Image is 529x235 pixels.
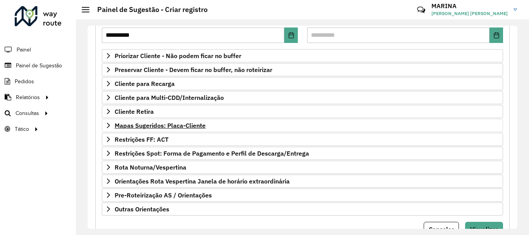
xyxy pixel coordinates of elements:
h3: MARINA [431,2,508,10]
a: Pre-Roteirização AS / Orientações [102,189,503,202]
a: Priorizar Cliente - Não podem ficar no buffer [102,49,503,62]
span: Restrições Spot: Forma de Pagamento e Perfil de Descarga/Entrega [115,150,309,156]
span: Tático [15,125,29,133]
span: Mapas Sugeridos: Placa-Cliente [115,122,206,129]
span: Pedidos [15,77,34,86]
span: Cancelar [429,225,454,233]
span: Orientações Rota Vespertina Janela de horário extraordinária [115,178,290,184]
a: Outras Orientações [102,202,503,216]
a: Restrições FF: ACT [102,133,503,146]
span: Painel [17,46,31,54]
span: Preservar Cliente - Devem ficar no buffer, não roteirizar [115,67,272,73]
a: Cliente para Recarga [102,77,503,90]
a: Cliente Retira [102,105,503,118]
a: Cliente para Multi-CDD/Internalização [102,91,503,104]
span: Visualizar [470,225,498,233]
span: Restrições FF: ACT [115,136,168,142]
span: Outras Orientações [115,206,169,212]
button: Choose Date [489,27,503,43]
span: Pre-Roteirização AS / Orientações [115,192,212,198]
span: Relatórios [16,93,40,101]
span: Cliente Retira [115,108,154,115]
a: Contato Rápido [413,2,429,18]
span: Priorizar Cliente - Não podem ficar no buffer [115,53,241,59]
span: Rota Noturna/Vespertina [115,164,186,170]
span: [PERSON_NAME] [PERSON_NAME] [431,10,508,17]
span: Cliente para Recarga [115,81,175,87]
a: Mapas Sugeridos: Placa-Cliente [102,119,503,132]
a: Rota Noturna/Vespertina [102,161,503,174]
a: Restrições Spot: Forma de Pagamento e Perfil de Descarga/Entrega [102,147,503,160]
span: Consultas [15,109,39,117]
a: Orientações Rota Vespertina Janela de horário extraordinária [102,175,503,188]
h2: Painel de Sugestão - Criar registro [89,5,208,14]
span: Cliente para Multi-CDD/Internalização [115,94,224,101]
span: Painel de Sugestão [16,62,62,70]
button: Choose Date [284,27,298,43]
a: Preservar Cliente - Devem ficar no buffer, não roteirizar [102,63,503,76]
